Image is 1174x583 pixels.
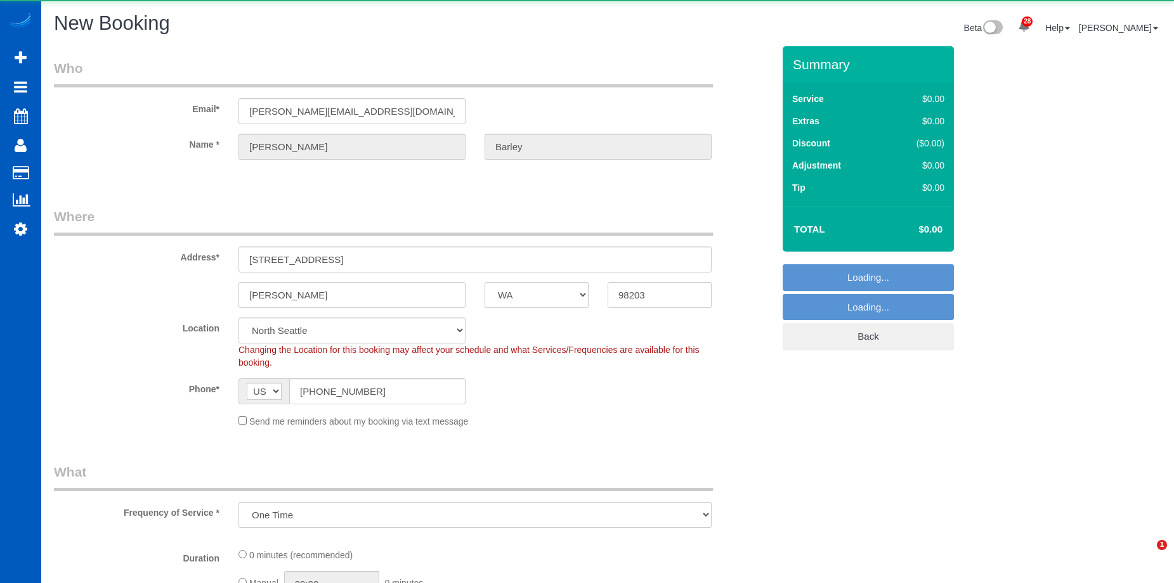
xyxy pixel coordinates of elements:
label: Name * [44,134,229,151]
iframe: Intercom live chat [1131,540,1161,570]
div: $0.00 [890,115,944,127]
a: Help [1045,23,1070,33]
legend: What [54,463,713,491]
label: Frequency of Service * [44,502,229,519]
span: New Booking [54,12,170,34]
img: New interface [982,20,1003,37]
label: Email* [44,98,229,115]
label: Phone* [44,378,229,395]
label: Duration [44,548,229,565]
input: City* [238,282,466,308]
div: ($0.00) [890,137,944,150]
h4: $0.00 [881,224,942,235]
label: Address* [44,247,229,264]
label: Location [44,317,229,335]
img: Automaid Logo [8,13,33,30]
strong: Total [794,224,825,234]
span: 1 [1157,540,1167,550]
legend: Who [54,59,713,87]
a: Back [783,323,954,350]
label: Tip [792,181,805,194]
span: 0 minutes (recommended) [249,550,353,560]
a: [PERSON_NAME] [1079,23,1158,33]
input: Phone* [289,378,466,404]
a: Beta [964,23,1003,33]
div: $0.00 [890,159,944,172]
label: Service [792,93,824,105]
div: $0.00 [890,93,944,105]
span: 28 [1022,16,1033,27]
label: Adjustment [792,159,841,172]
label: Extras [792,115,819,127]
label: Discount [792,137,830,150]
legend: Where [54,207,713,236]
div: $0.00 [890,181,944,194]
span: Send me reminders about my booking via text message [249,416,469,426]
input: Zip Code* [608,282,712,308]
input: Last Name* [485,134,712,160]
a: 28 [1012,13,1036,41]
span: Changing the Location for this booking may affect your schedule and what Services/Frequencies are... [238,345,700,368]
input: Email* [238,98,466,124]
input: First Name* [238,134,466,160]
h3: Summary [793,57,948,72]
